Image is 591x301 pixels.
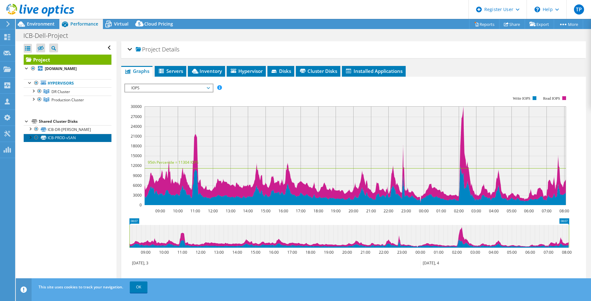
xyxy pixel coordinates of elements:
b: [DOMAIN_NAME] [45,66,77,71]
text: 03:00 [470,250,480,255]
text: 18000 [131,143,142,149]
span: TP [574,4,584,15]
text: 09:00 [140,250,150,255]
a: ICB-PROD-vSAN [24,134,111,142]
text: 11:00 [190,208,200,214]
span: Details [162,45,179,53]
a: Project [24,55,111,65]
text: 21:00 [360,250,370,255]
svg: \n [534,7,540,12]
a: Share [499,19,525,29]
text: 13:00 [225,208,235,214]
text: 14:00 [232,250,242,255]
text: 08:00 [559,208,569,214]
text: 22:00 [383,208,393,214]
text: 00:00 [419,208,428,214]
text: 6000 [133,183,142,188]
text: 01:00 [436,208,446,214]
h1: ICB-Dell-Project [21,32,78,39]
text: 95th Percentile = 11304 IOPS [148,160,199,165]
text: 02:00 [452,250,462,255]
span: Project [136,46,160,53]
text: 09:00 [155,208,165,214]
text: 05:00 [507,250,516,255]
text: 3000 [133,192,142,198]
text: Read IOPS [543,96,560,101]
text: 06:00 [525,250,535,255]
text: 17:00 [287,250,297,255]
text: 27000 [131,114,142,119]
span: Cloud Pricing [144,21,173,27]
a: Export [525,19,554,29]
a: Hypervisors [24,79,111,87]
span: IOPS [128,84,209,92]
text: 04:00 [489,208,498,214]
text: 12:00 [208,208,218,214]
text: 01:00 [433,250,443,255]
text: 13:00 [214,250,224,255]
span: Environment [27,21,55,27]
text: 20:00 [342,250,352,255]
text: 08:00 [562,250,571,255]
text: 07:00 [541,208,551,214]
text: 07:00 [543,250,553,255]
text: 11:00 [177,250,187,255]
text: 12:00 [195,250,205,255]
span: Graphs [124,68,149,74]
text: 18:00 [313,208,323,214]
text: 05:00 [506,208,516,214]
text: 02:00 [454,208,463,214]
a: DR Cluster [24,87,111,96]
text: 15000 [131,153,142,158]
text: 22:00 [379,250,388,255]
span: Hypervisor [230,68,263,74]
text: 9000 [133,173,142,178]
span: Virtual [114,21,128,27]
a: [DOMAIN_NAME] [24,65,111,73]
text: 15:00 [250,250,260,255]
a: More [554,19,583,29]
a: Production Cluster [24,96,111,104]
span: Installed Applications [345,68,403,74]
text: 20:00 [348,208,358,214]
text: 14:00 [243,208,253,214]
text: 16:00 [269,250,278,255]
a: OK [130,281,147,293]
span: Performance [70,21,98,27]
text: 04:00 [488,250,498,255]
text: 03:00 [471,208,481,214]
span: Disks [271,68,291,74]
text: 21:00 [366,208,376,214]
text: 24000 [131,124,142,129]
text: 15:00 [260,208,270,214]
span: Cluster Disks [299,68,337,74]
a: ICB-DR-[PERSON_NAME] [24,125,111,133]
text: 10:00 [159,250,169,255]
text: Write IOPS [513,96,530,101]
text: 18:00 [305,250,315,255]
text: 16:00 [278,208,288,214]
text: 19:00 [331,208,340,214]
text: 00:00 [415,250,425,255]
text: 10:00 [173,208,182,214]
text: 21000 [131,133,142,139]
text: 17:00 [295,208,305,214]
span: This site uses cookies to track your navigation. [39,284,123,290]
div: Shared Cluster Disks [39,118,111,125]
text: 19:00 [324,250,333,255]
text: 23:00 [401,208,411,214]
span: Inventory [191,68,222,74]
a: Reports [469,19,499,29]
text: 12000 [131,163,142,168]
span: Production Cluster [51,97,84,103]
text: 06:00 [524,208,534,214]
text: 30000 [131,104,142,109]
span: DR Cluster [51,89,70,94]
text: 23:00 [397,250,407,255]
span: Servers [158,68,183,74]
text: 0 [140,202,142,208]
